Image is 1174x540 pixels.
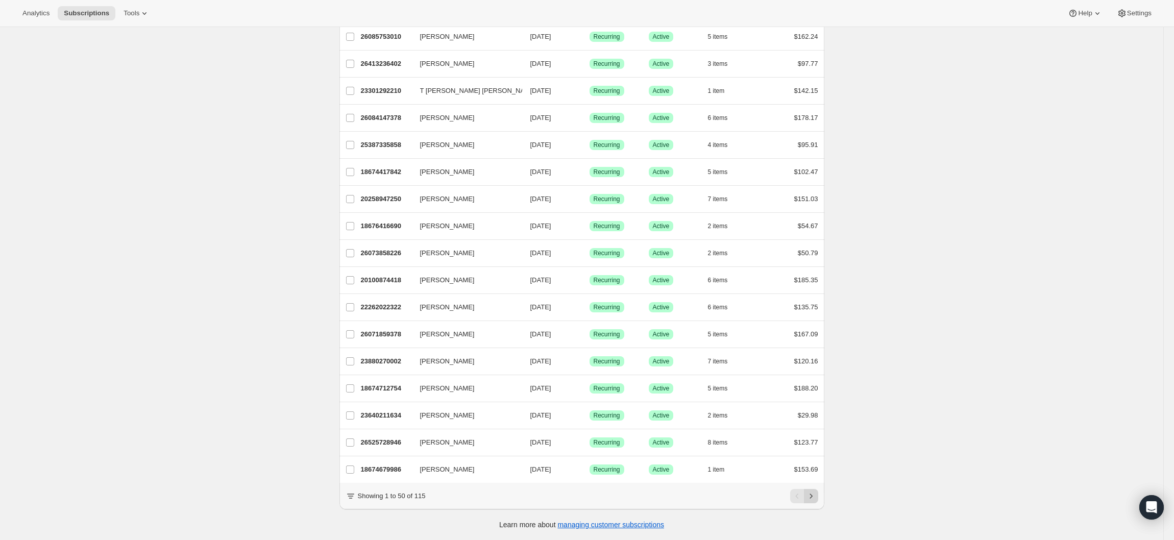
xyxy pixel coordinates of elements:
[594,222,620,230] span: Recurring
[653,438,670,447] span: Active
[1139,495,1164,520] div: Open Intercom Messenger
[361,300,818,314] div: 22262022322[PERSON_NAME][DATE]SuccessRecurringSuccessActive6 items$135.75
[708,249,728,257] span: 2 items
[653,384,670,392] span: Active
[124,9,139,17] span: Tools
[361,59,412,69] p: 26413236402
[594,114,620,122] span: Recurring
[420,59,475,69] span: [PERSON_NAME]
[653,141,670,149] span: Active
[708,87,725,95] span: 1 item
[794,465,818,473] span: $153.69
[798,60,818,67] span: $97.77
[361,354,818,369] div: 23880270002[PERSON_NAME][DATE]SuccessRecurringSuccessActive7 items$120.16
[653,276,670,284] span: Active
[798,411,818,419] span: $29.98
[708,192,739,206] button: 7 items
[794,114,818,121] span: $178.17
[594,168,620,176] span: Recurring
[794,330,818,338] span: $167.09
[16,6,56,20] button: Analytics
[794,33,818,40] span: $162.24
[530,465,551,473] span: [DATE]
[361,248,412,258] p: 26073858226
[708,246,739,260] button: 2 items
[530,33,551,40] span: [DATE]
[361,327,818,341] div: 26071859378[PERSON_NAME][DATE]SuccessRecurringSuccessActive5 items$167.09
[708,57,739,71] button: 3 items
[361,138,818,152] div: 25387335858[PERSON_NAME][DATE]SuccessRecurringSuccessActive4 items$95.91
[361,437,412,448] p: 26525728946
[361,165,818,179] div: 18674417842[PERSON_NAME][DATE]SuccessRecurringSuccessActive5 items$102.47
[653,195,670,203] span: Active
[708,114,728,122] span: 6 items
[653,222,670,230] span: Active
[530,276,551,284] span: [DATE]
[414,380,516,397] button: [PERSON_NAME]
[414,299,516,315] button: [PERSON_NAME]
[530,438,551,446] span: [DATE]
[361,194,412,204] p: 20258947250
[414,137,516,153] button: [PERSON_NAME]
[708,273,739,287] button: 6 items
[708,111,739,125] button: 6 items
[594,33,620,41] span: Recurring
[420,410,475,421] span: [PERSON_NAME]
[420,194,475,204] span: [PERSON_NAME]
[594,438,620,447] span: Recurring
[58,6,115,20] button: Subscriptions
[530,195,551,203] span: [DATE]
[794,168,818,176] span: $102.47
[708,300,739,314] button: 6 items
[794,303,818,311] span: $135.75
[414,407,516,424] button: [PERSON_NAME]
[414,461,516,478] button: [PERSON_NAME]
[1062,6,1108,20] button: Help
[1127,9,1152,17] span: Settings
[594,60,620,68] span: Recurring
[358,491,426,501] p: Showing 1 to 50 of 115
[653,33,670,41] span: Active
[361,111,818,125] div: 26084147378[PERSON_NAME][DATE]SuccessRecurringSuccessActive6 items$178.17
[708,408,739,423] button: 2 items
[708,411,728,420] span: 2 items
[708,33,728,41] span: 5 items
[530,114,551,121] span: [DATE]
[361,329,412,339] p: 26071859378
[798,141,818,149] span: $95.91
[708,330,728,338] span: 5 items
[798,222,818,230] span: $54.67
[414,272,516,288] button: [PERSON_NAME]
[361,113,412,123] p: 26084147378
[594,249,620,257] span: Recurring
[414,164,516,180] button: [PERSON_NAME]
[530,87,551,94] span: [DATE]
[790,489,818,503] nav: Pagination
[22,9,50,17] span: Analytics
[530,168,551,176] span: [DATE]
[361,192,818,206] div: 20258947250[PERSON_NAME][DATE]SuccessRecurringSuccessActive7 items$151.03
[414,191,516,207] button: [PERSON_NAME]
[361,167,412,177] p: 18674417842
[594,411,620,420] span: Recurring
[708,354,739,369] button: 7 items
[794,87,818,94] span: $142.15
[794,195,818,203] span: $151.03
[653,168,670,176] span: Active
[708,138,739,152] button: 4 items
[361,246,818,260] div: 26073858226[PERSON_NAME][DATE]SuccessRecurringSuccessActive2 items$50.79
[117,6,156,20] button: Tools
[594,303,620,311] span: Recurring
[653,357,670,365] span: Active
[361,435,818,450] div: 26525728946[PERSON_NAME][DATE]SuccessRecurringSuccessActive8 items$123.77
[1111,6,1158,20] button: Settings
[653,303,670,311] span: Active
[708,222,728,230] span: 2 items
[594,384,620,392] span: Recurring
[361,30,818,44] div: 26085753010[PERSON_NAME][DATE]SuccessRecurringSuccessActive5 items$162.24
[414,110,516,126] button: [PERSON_NAME]
[420,437,475,448] span: [PERSON_NAME]
[361,219,818,233] div: 18676416690[PERSON_NAME][DATE]SuccessRecurringSuccessActive2 items$54.67
[653,114,670,122] span: Active
[530,357,551,365] span: [DATE]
